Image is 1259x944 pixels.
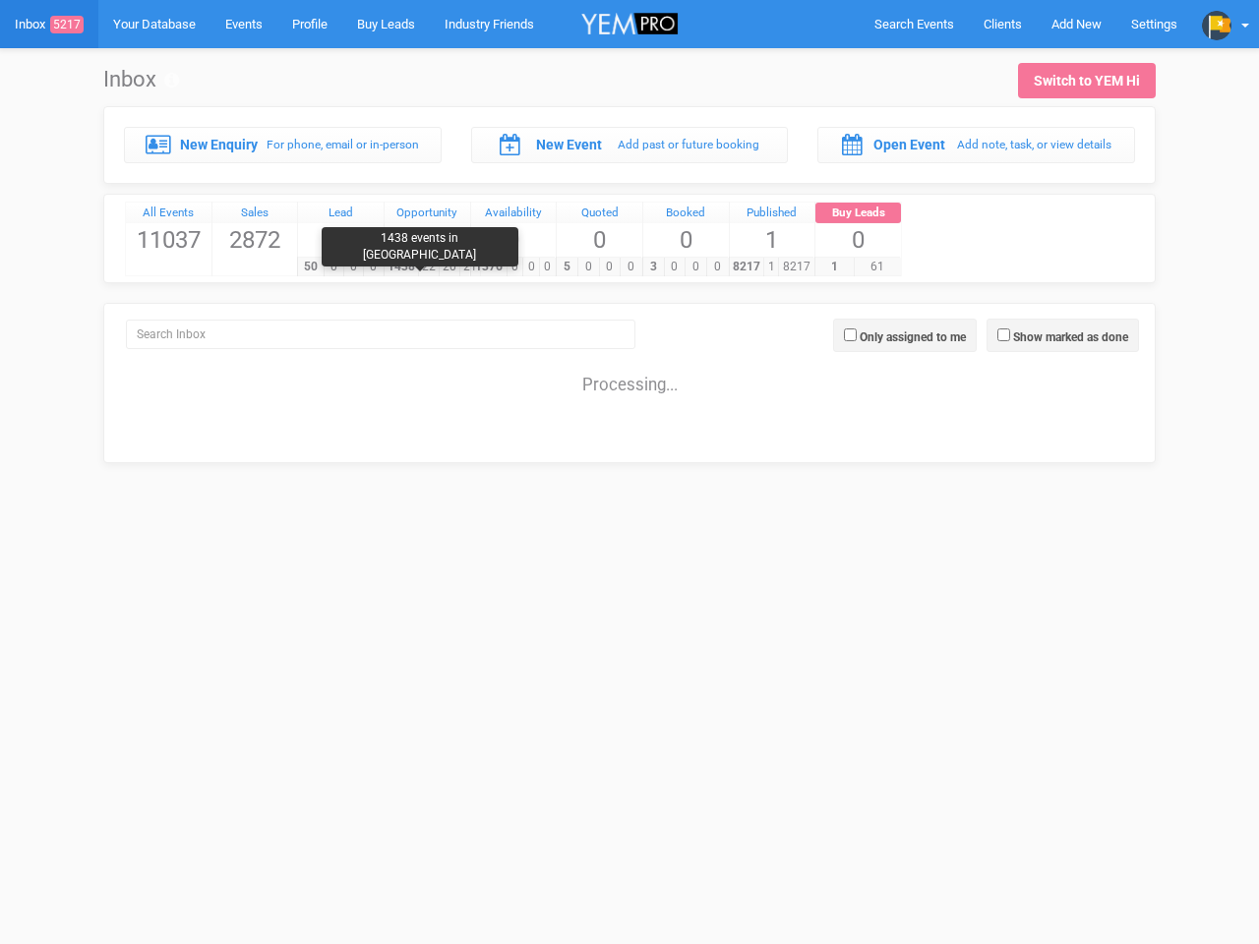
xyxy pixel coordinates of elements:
label: New Event [536,135,602,154]
span: 0 [706,258,729,276]
small: For phone, email or in-person [267,138,419,151]
h1: Inbox [103,68,179,91]
a: New Event Add past or future booking [471,127,789,162]
span: Add New [1051,17,1102,31]
a: Sales [212,203,298,224]
small: Add note, task, or view details [957,138,1111,151]
span: 0 [664,258,687,276]
small: Add past or future booking [618,138,759,151]
span: 0 [298,223,384,257]
a: Opportunity [385,203,470,224]
a: Lead [298,203,384,224]
span: 0 [539,258,556,276]
span: Search Events [874,17,954,31]
span: 0 [643,223,729,257]
a: Open Event Add note, task, or view details [817,127,1135,162]
span: 3 [642,258,665,276]
span: 8217 [729,258,765,276]
img: profile.png [1202,11,1231,40]
label: Only assigned to me [860,328,966,346]
label: Open Event [873,135,945,154]
div: 1438 events in [GEOGRAPHIC_DATA] [322,227,518,266]
span: 0 [557,223,642,257]
span: 5 [556,258,578,276]
a: Buy Leads [815,203,901,224]
a: All Events [126,203,211,224]
label: Show marked as done [1013,328,1128,346]
a: Switch to YEM Hi [1018,63,1156,98]
span: 0 [620,258,642,276]
span: 61 [854,258,901,276]
span: 1 [730,223,815,257]
span: 1 [814,258,855,276]
span: 2872 [212,223,298,257]
input: Search Inbox [126,320,635,349]
div: Processing... [109,354,1150,393]
span: 0 [599,258,622,276]
a: Published [730,203,815,224]
a: New Enquiry For phone, email or in-person [124,127,442,162]
span: 0 [815,223,901,257]
a: Availability [471,203,557,224]
span: 8217 [778,258,814,276]
a: Booked [643,203,729,224]
a: Quoted [557,203,642,224]
div: Switch to YEM Hi [1034,71,1140,90]
span: 0 [522,258,539,276]
span: 1 [763,258,779,276]
span: 0 [577,258,600,276]
span: 5217 [50,16,84,33]
span: 50 [297,258,325,276]
span: Clients [984,17,1022,31]
label: New Enquiry [180,135,258,154]
span: 0 [685,258,707,276]
span: 11037 [126,223,211,257]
